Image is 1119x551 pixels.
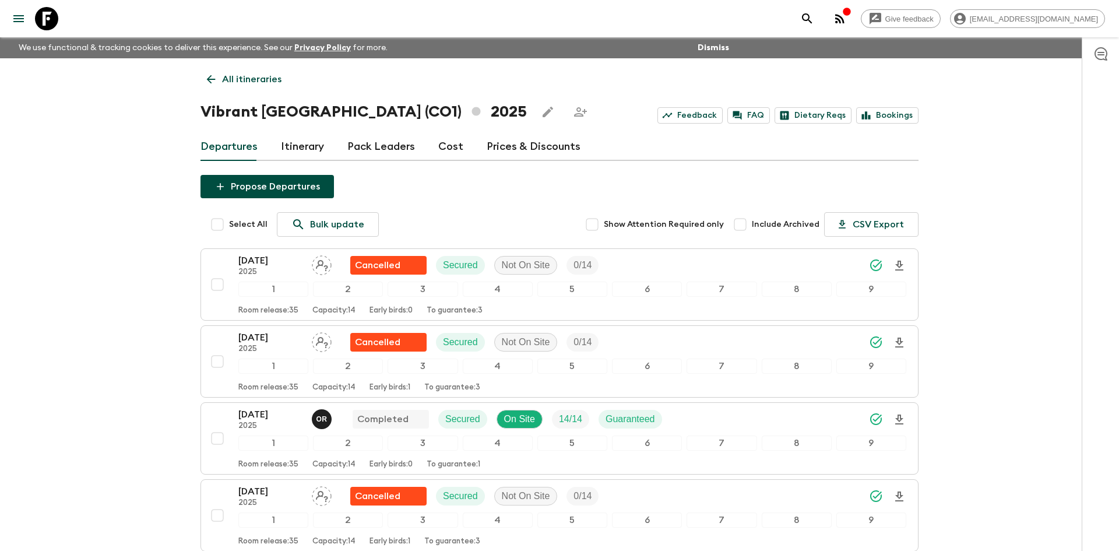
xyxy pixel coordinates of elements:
[445,412,480,426] p: Secured
[238,254,302,268] p: [DATE]
[200,175,334,198] button: Propose Departures
[238,359,308,374] div: 1
[370,306,413,315] p: Early birds: 0
[238,383,298,392] p: Room release: 35
[312,383,356,392] p: Capacity: 14
[238,422,302,431] p: 2025
[537,436,607,451] div: 5
[566,487,599,506] div: Trip Fill
[238,460,298,469] p: Room release: 35
[238,345,302,354] p: 2025
[566,256,599,275] div: Trip Fill
[502,335,550,349] p: Not On Site
[463,282,533,297] div: 4
[277,212,379,237] a: Bulk update
[494,256,558,275] div: Not On Site
[687,436,756,451] div: 7
[796,7,819,30] button: search adventures
[892,259,906,273] svg: Download Onboarding
[569,100,592,124] span: Share this itinerary
[312,413,334,422] span: Oscar Rincon
[687,513,756,528] div: 7
[443,335,478,349] p: Secured
[312,336,332,345] span: Assign pack leader
[687,282,756,297] div: 7
[537,359,607,374] div: 5
[487,133,580,161] a: Prices & Discounts
[238,499,302,508] p: 2025
[350,256,427,275] div: Flash Pack cancellation
[856,107,919,124] a: Bookings
[752,219,819,230] span: Include Archived
[310,217,364,231] p: Bulk update
[497,410,543,429] div: On Site
[424,383,480,392] p: To guarantee: 3
[312,259,332,268] span: Assign pack leader
[727,107,770,124] a: FAQ
[869,335,883,349] svg: Synced Successfully
[504,412,535,426] p: On Site
[657,107,723,124] a: Feedback
[573,489,592,503] p: 0 / 14
[238,408,302,422] p: [DATE]
[892,336,906,350] svg: Download Onboarding
[604,219,724,230] span: Show Attention Required only
[963,15,1104,23] span: [EMAIL_ADDRESS][DOMAIN_NAME]
[238,282,308,297] div: 1
[836,359,906,374] div: 9
[350,487,427,506] div: Flash Pack cancellation
[463,513,533,528] div: 4
[502,258,550,272] p: Not On Site
[436,333,485,352] div: Secured
[494,487,558,506] div: Not On Site
[294,44,351,52] a: Privacy Policy
[836,282,906,297] div: 9
[869,258,883,272] svg: Synced Successfully
[370,383,410,392] p: Early birds: 1
[200,100,527,124] h1: Vibrant [GEOGRAPHIC_DATA] (CO1) 2025
[502,489,550,503] p: Not On Site
[427,460,480,469] p: To guarantee: 1
[281,133,324,161] a: Itinerary
[370,537,410,546] p: Early birds: 1
[222,72,281,86] p: All itineraries
[687,359,756,374] div: 7
[388,359,458,374] div: 3
[238,537,298,546] p: Room release: 35
[566,333,599,352] div: Trip Fill
[879,15,940,23] span: Give feedback
[313,359,383,374] div: 2
[388,513,458,528] div: 3
[537,282,607,297] div: 5
[313,513,383,528] div: 2
[762,282,832,297] div: 8
[347,133,415,161] a: Pack Leaders
[443,258,478,272] p: Secured
[7,7,30,30] button: menu
[612,513,682,528] div: 6
[892,413,906,427] svg: Download Onboarding
[357,412,409,426] p: Completed
[775,107,851,124] a: Dietary Reqs
[824,212,919,237] button: CSV Export
[892,490,906,504] svg: Download Onboarding
[573,335,592,349] p: 0 / 14
[238,331,302,345] p: [DATE]
[355,335,400,349] p: Cancelled
[238,268,302,277] p: 2025
[463,359,533,374] div: 4
[238,306,298,315] p: Room release: 35
[536,100,559,124] button: Edit this itinerary
[861,9,941,28] a: Give feedback
[869,412,883,426] svg: Synced Successfully
[14,37,392,58] p: We use functional & tracking cookies to deliver this experience. See our for more.
[238,436,308,451] div: 1
[312,306,356,315] p: Capacity: 14
[313,436,383,451] div: 2
[695,40,732,56] button: Dismiss
[762,436,832,451] div: 8
[438,410,487,429] div: Secured
[388,436,458,451] div: 3
[612,282,682,297] div: 6
[559,412,582,426] p: 14 / 14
